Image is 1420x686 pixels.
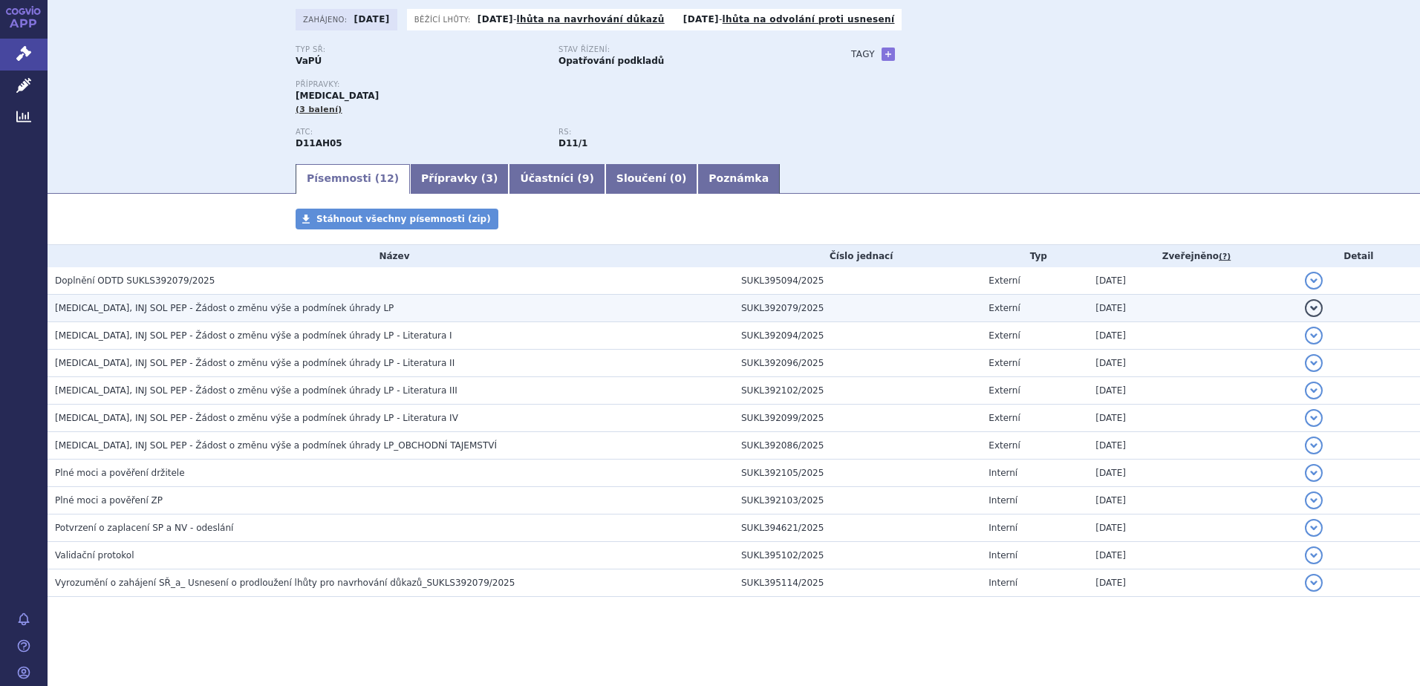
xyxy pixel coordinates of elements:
[1088,542,1297,569] td: [DATE]
[55,275,215,286] span: Doplnění ODTD SUKLS392079/2025
[296,56,322,66] strong: VaPÚ
[683,13,895,25] p: -
[734,267,981,295] td: SUKL395094/2025
[734,377,981,405] td: SUKL392102/2025
[296,80,821,89] p: Přípravky:
[1305,491,1323,509] button: detail
[674,172,682,184] span: 0
[734,542,981,569] td: SUKL395102/2025
[734,432,981,460] td: SUKL392086/2025
[1088,245,1297,267] th: Zveřejněno
[1088,487,1297,514] td: [DATE]
[380,172,394,184] span: 12
[734,569,981,597] td: SUKL395114/2025
[55,413,458,423] span: DUPIXENT, INJ SOL PEP - Žádost o změnu výše a podmínek úhrady LP - Literatura IV
[509,164,605,194] a: Účastníci (9)
[55,550,134,561] span: Validační protokol
[296,91,379,101] span: [MEDICAL_DATA]
[1305,327,1323,344] button: detail
[734,245,981,267] th: Číslo jednací
[1088,377,1297,405] td: [DATE]
[558,45,807,54] p: Stav řízení:
[354,14,390,24] strong: [DATE]
[1088,322,1297,350] td: [DATE]
[486,172,493,184] span: 3
[1305,546,1323,564] button: detail
[697,164,780,194] a: Poznámka
[55,358,455,368] span: DUPIXENT, INJ SOL PEP - Žádost o změnu výše a podmínek úhrady LP - Literatura II
[1305,519,1323,537] button: detail
[1305,354,1323,372] button: detail
[1088,350,1297,377] td: [DATE]
[1088,460,1297,487] td: [DATE]
[296,105,342,114] span: (3 balení)
[558,138,587,148] strong: dupilumab
[478,14,513,24] strong: [DATE]
[296,164,410,194] a: Písemnosti (12)
[734,295,981,322] td: SUKL392079/2025
[55,468,185,478] span: Plné moci a pověření držitele
[989,330,1020,341] span: Externí
[1088,514,1297,542] td: [DATE]
[989,523,1017,533] span: Interní
[981,245,1088,267] th: Typ
[1305,272,1323,290] button: detail
[55,330,452,341] span: DUPIXENT, INJ SOL PEP - Žádost o změnu výše a podmínek úhrady LP - Literatura I
[683,14,719,24] strong: [DATE]
[989,550,1017,561] span: Interní
[410,164,509,194] a: Přípravky (3)
[558,128,807,137] p: RS:
[989,275,1020,286] span: Externí
[1305,464,1323,482] button: detail
[296,128,544,137] p: ATC:
[478,13,665,25] p: -
[316,214,491,224] span: Stáhnout všechny písemnosti (zip)
[1297,245,1420,267] th: Detail
[734,405,981,432] td: SUKL392099/2025
[1088,569,1297,597] td: [DATE]
[1088,432,1297,460] td: [DATE]
[989,303,1020,313] span: Externí
[989,413,1020,423] span: Externí
[55,440,497,451] span: DUPIXENT, INJ SOL PEP - Žádost o změnu výše a podmínek úhrady LP_OBCHODNÍ TAJEMSTVÍ
[989,440,1020,451] span: Externí
[734,514,981,542] td: SUKL394621/2025
[851,45,875,63] h3: Tagy
[1305,574,1323,592] button: detail
[296,209,498,229] a: Stáhnout všechny písemnosti (zip)
[734,460,981,487] td: SUKL392105/2025
[882,48,895,61] a: +
[989,468,1017,478] span: Interní
[989,578,1017,588] span: Interní
[55,385,457,396] span: DUPIXENT, INJ SOL PEP - Žádost o změnu výše a podmínek úhrady LP - Literatura III
[582,172,590,184] span: 9
[723,14,895,24] a: lhůta na odvolání proti usnesení
[55,523,233,533] span: Potvrzení o zaplacení SP a NV - odeslání
[734,487,981,514] td: SUKL392103/2025
[1088,405,1297,432] td: [DATE]
[989,358,1020,368] span: Externí
[48,245,734,267] th: Název
[1305,409,1323,427] button: detail
[1219,252,1231,262] abbr: (?)
[558,56,664,66] strong: Opatřování podkladů
[1088,295,1297,322] td: [DATE]
[734,350,981,377] td: SUKL392096/2025
[605,164,697,194] a: Sloučení (0)
[989,495,1017,506] span: Interní
[303,13,350,25] span: Zahájeno:
[55,303,394,313] span: DUPIXENT, INJ SOL PEP - Žádost o změnu výše a podmínek úhrady LP
[55,495,163,506] span: Plné moci a pověření ZP
[1305,382,1323,399] button: detail
[1305,437,1323,454] button: detail
[734,322,981,350] td: SUKL392094/2025
[989,385,1020,396] span: Externí
[296,138,342,148] strong: DUPILUMAB
[1088,267,1297,295] td: [DATE]
[296,45,544,54] p: Typ SŘ:
[55,578,515,588] span: Vyrozumění o zahájení SŘ_a_ Usnesení o prodloužení lhůty pro navrhování důkazů_SUKLS392079/2025
[414,13,474,25] span: Běžící lhůty:
[517,14,665,24] a: lhůta na navrhování důkazů
[1305,299,1323,317] button: detail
